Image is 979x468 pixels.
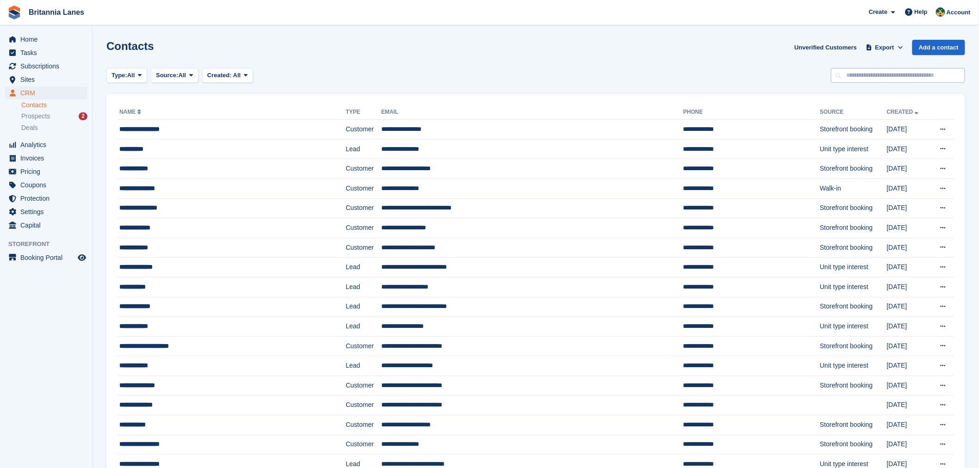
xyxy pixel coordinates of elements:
[820,415,886,435] td: Storefront booking
[20,33,76,46] span: Home
[820,336,886,356] td: Storefront booking
[820,120,886,140] td: Storefront booking
[947,8,971,17] span: Account
[820,159,886,179] td: Storefront booking
[5,86,87,99] a: menu
[887,218,929,238] td: [DATE]
[820,238,886,258] td: Storefront booking
[151,68,198,83] button: Source: All
[875,43,894,52] span: Export
[887,376,929,395] td: [DATE]
[20,152,76,165] span: Invoices
[20,60,76,73] span: Subscriptions
[5,33,87,46] a: menu
[106,68,147,83] button: Type: All
[683,105,820,120] th: Phone
[346,238,381,258] td: Customer
[346,415,381,435] td: Customer
[869,7,887,17] span: Create
[20,205,76,218] span: Settings
[346,179,381,198] td: Customer
[887,395,929,415] td: [DATE]
[5,192,87,205] a: menu
[79,112,87,120] div: 2
[233,72,241,79] span: All
[887,258,929,277] td: [DATE]
[5,138,87,151] a: menu
[820,218,886,238] td: Storefront booking
[346,435,381,455] td: Customer
[5,251,87,264] a: menu
[820,297,886,317] td: Storefront booking
[820,317,886,337] td: Unit type interest
[346,198,381,218] td: Customer
[346,336,381,356] td: Customer
[76,252,87,263] a: Preview store
[5,46,87,59] a: menu
[887,356,929,376] td: [DATE]
[207,72,232,79] span: Created:
[112,71,127,80] span: Type:
[381,105,683,120] th: Email
[20,46,76,59] span: Tasks
[346,356,381,376] td: Lead
[7,6,21,19] img: stora-icon-8386f47178a22dfd0bd8f6a31ec36ba5ce8667c1dd55bd0f319d3a0aa187defe.svg
[346,395,381,415] td: Customer
[346,258,381,277] td: Lead
[25,5,88,20] a: Britannia Lanes
[5,219,87,232] a: menu
[346,159,381,179] td: Customer
[20,138,76,151] span: Analytics
[156,71,178,80] span: Source:
[887,179,929,198] td: [DATE]
[346,317,381,337] td: Lead
[21,123,87,133] a: Deals
[21,112,50,121] span: Prospects
[346,297,381,317] td: Lead
[887,159,929,179] td: [DATE]
[887,435,929,455] td: [DATE]
[820,435,886,455] td: Storefront booking
[820,258,886,277] td: Unit type interest
[346,139,381,159] td: Lead
[820,376,886,395] td: Storefront booking
[5,205,87,218] a: menu
[20,73,76,86] span: Sites
[791,40,861,55] a: Unverified Customers
[820,277,886,297] td: Unit type interest
[5,60,87,73] a: menu
[864,40,905,55] button: Export
[887,139,929,159] td: [DATE]
[887,277,929,297] td: [DATE]
[106,40,154,52] h1: Contacts
[119,109,143,115] a: Name
[346,277,381,297] td: Lead
[346,120,381,140] td: Customer
[21,123,38,132] span: Deals
[5,165,87,178] a: menu
[20,179,76,191] span: Coupons
[346,105,381,120] th: Type
[20,192,76,205] span: Protection
[8,240,92,249] span: Storefront
[887,336,929,356] td: [DATE]
[179,71,186,80] span: All
[20,165,76,178] span: Pricing
[202,68,253,83] button: Created: All
[887,198,929,218] td: [DATE]
[915,7,928,17] span: Help
[887,415,929,435] td: [DATE]
[127,71,135,80] span: All
[20,86,76,99] span: CRM
[346,376,381,395] td: Customer
[346,218,381,238] td: Customer
[21,111,87,121] a: Prospects 2
[20,219,76,232] span: Capital
[5,73,87,86] a: menu
[887,238,929,258] td: [DATE]
[820,356,886,376] td: Unit type interest
[820,198,886,218] td: Storefront booking
[887,297,929,317] td: [DATE]
[820,139,886,159] td: Unit type interest
[820,179,886,198] td: Walk-in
